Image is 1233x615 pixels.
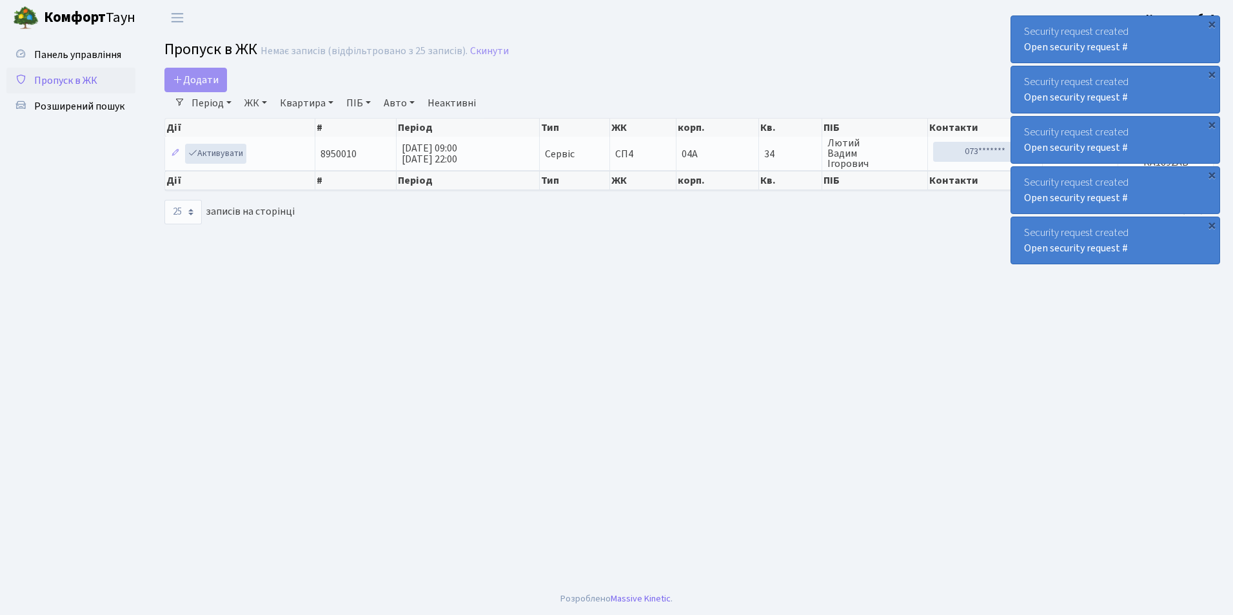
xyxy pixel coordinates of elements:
[827,138,922,169] span: Лютий Вадим Ігорович
[173,73,219,87] span: Додати
[1146,11,1218,25] b: Консьєрж б. 4.
[239,92,272,114] a: ЖК
[161,7,193,28] button: Переключити навігацію
[610,171,676,190] th: ЖК
[34,48,121,62] span: Панель управління
[928,119,1043,137] th: Контакти
[1024,90,1128,104] a: Open security request #
[275,92,339,114] a: Квартира
[341,92,376,114] a: ПІБ
[13,5,39,31] img: logo.png
[676,119,759,137] th: корп.
[676,171,759,190] th: корп.
[315,171,397,190] th: #
[34,99,124,113] span: Розширений пошук
[759,119,822,137] th: Кв.
[402,141,457,166] span: [DATE] 09:00 [DATE] 22:00
[682,147,698,161] span: 04А
[1011,117,1219,163] div: Security request created
[540,171,610,190] th: Тип
[1024,241,1128,255] a: Open security request #
[261,45,468,57] div: Немає записів (відфільтровано з 25 записів).
[44,7,135,29] span: Таун
[422,92,481,114] a: Неактивні
[6,93,135,119] a: Розширений пошук
[1205,17,1218,30] div: ×
[1146,10,1218,26] a: Консьєрж б. 4.
[1024,40,1128,54] a: Open security request #
[1205,118,1218,131] div: ×
[397,119,540,137] th: Період
[164,38,257,61] span: Пропуск в ЖК
[1205,168,1218,181] div: ×
[379,92,420,114] a: Авто
[6,68,135,93] a: Пропуск в ЖК
[822,171,927,190] th: ПІБ
[545,149,575,159] span: Сервіс
[470,45,509,57] a: Скинути
[1205,219,1218,231] div: ×
[1011,217,1219,264] div: Security request created
[540,119,610,137] th: Тип
[165,171,315,190] th: Дії
[560,592,673,606] div: Розроблено .
[1011,167,1219,213] div: Security request created
[610,119,676,137] th: ЖК
[764,149,816,159] span: 34
[1024,191,1128,205] a: Open security request #
[164,200,295,224] label: записів на сторінці
[1011,16,1219,63] div: Security request created
[759,171,822,190] th: Кв.
[1024,141,1128,155] a: Open security request #
[611,592,671,605] a: Massive Kinetic
[164,200,202,224] select: записів на сторінці
[928,171,1043,190] th: Контакти
[822,119,927,137] th: ПІБ
[315,119,397,137] th: #
[34,73,97,88] span: Пропуск в ЖК
[186,92,237,114] a: Період
[321,147,357,161] span: 8950010
[1011,66,1219,113] div: Security request created
[185,144,246,164] a: Активувати
[1205,68,1218,81] div: ×
[615,149,671,159] span: СП4
[44,7,106,28] b: Комфорт
[6,42,135,68] a: Панель управління
[164,68,227,92] a: Додати
[165,119,315,137] th: Дії
[397,171,540,190] th: Період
